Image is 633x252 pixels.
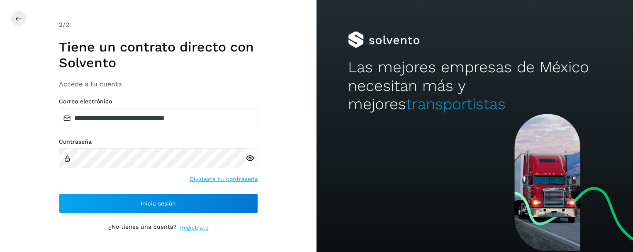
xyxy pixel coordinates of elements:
h3: Accede a tu cuenta [59,80,258,88]
p: ¿No tienes una cuenta? [108,223,177,232]
button: Inicia sesión [59,193,258,213]
label: Correo electrónico [59,98,258,105]
h2: Las mejores empresas de México necesitan más y mejores [348,58,601,113]
span: 2 [59,21,63,29]
span: Inicia sesión [141,201,176,206]
span: transportistas [406,95,506,113]
label: Contraseña [59,138,258,145]
h1: Tiene un contrato directo con Solvento [59,39,258,71]
a: Olvidaste tu contraseña [190,175,258,183]
a: Regístrate [180,223,209,232]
